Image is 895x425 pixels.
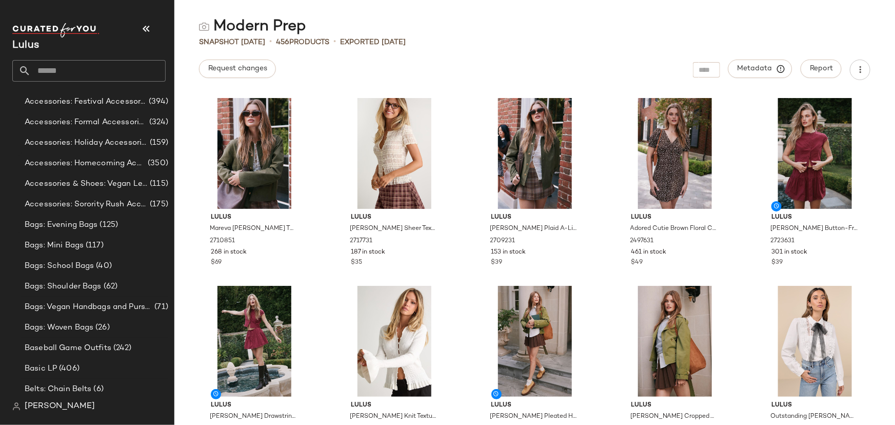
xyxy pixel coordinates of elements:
img: 13078981_2724571.jpg [623,286,727,397]
span: (62) [102,281,118,293]
span: 301 in stock [771,248,807,257]
span: Metadata [737,64,784,73]
button: Metadata [728,60,792,78]
span: [PERSON_NAME] Drawstring Tiered Mini Skirt [210,412,297,421]
span: Lulus [491,401,579,410]
span: Bags: Vegan Handbags and Purses [25,301,152,313]
img: 13079001_2723191.jpg [483,286,587,397]
span: Lulus [211,401,298,410]
span: Bags: Evening Bags [25,219,98,231]
span: Snapshot [DATE] [199,37,265,48]
img: 13077841_2723591.jpg [203,286,306,397]
span: Accessories: Sorority Rush Accessories [25,199,148,210]
span: [PERSON_NAME] Sheer Textured Button-Front Top [350,224,437,234]
button: Report [801,60,842,78]
div: Modern Prep [199,16,306,37]
span: (242) [111,342,132,354]
span: Basic LP [25,363,57,375]
span: Adored Cutie Brown Floral Corduroy Button-Front Mini Dress [630,224,718,234]
span: (159) [148,137,168,149]
span: $49 [631,258,643,267]
span: $35 [351,258,362,267]
span: Current Company Name [12,40,39,51]
span: [PERSON_NAME] Plaid A-Line Skort [490,224,578,234]
span: $69 [211,258,222,267]
span: [PERSON_NAME] Button-Front Cap Sleeve Crop Top [770,224,858,234]
span: 2723631 [770,237,794,246]
img: 2725451_01_hero_2025-08-13.jpg [343,286,446,397]
span: (350) [146,158,168,169]
span: 2717731 [350,237,372,246]
img: 13077861_2723631.jpg [763,98,867,209]
span: 187 in stock [351,248,385,257]
span: Report [809,65,833,73]
span: Lulus [631,401,719,410]
span: (125) [98,219,118,231]
span: Accessories & Shoes: Vegan Leather [25,178,148,190]
span: [PERSON_NAME] Cropped Trench Coat [630,412,718,421]
span: Lulus [771,213,859,222]
button: Request changes [199,60,276,78]
img: cfy_white_logo.C9jOOHJF.svg [12,23,100,37]
span: Mareva [PERSON_NAME] Twill Barn Jacket [210,224,297,234]
span: (26) [93,322,110,334]
span: 456 [276,38,289,46]
span: (175) [148,199,168,210]
span: Baseball Game Outfits [25,342,111,354]
img: 2717731_01_hero_2025-08-21.jpg [343,98,446,209]
span: [PERSON_NAME] Pleated High-Rise Skort [490,412,578,421]
img: 13077221_2709231.jpg [483,98,587,209]
span: (40) [94,260,112,272]
span: Lulus [351,401,438,410]
span: $39 [771,258,783,267]
span: Outstanding [PERSON_NAME] Crochet Lace Tie-Neck Button-Up Top [770,412,858,421]
img: svg%3e [199,22,209,32]
span: (71) [152,301,168,313]
span: Accessories: Festival Accessories [25,96,147,108]
span: Request changes [208,65,267,73]
p: Exported [DATE] [340,37,406,48]
span: Bags: Mini Bags [25,240,84,252]
span: [PERSON_NAME] [25,400,95,413]
span: (117) [84,240,104,252]
span: Bags: Shoulder Bags [25,281,102,293]
span: (406) [57,363,79,375]
span: (115) [148,178,168,190]
span: Belts: Chain Belts [25,383,92,395]
img: 12010101_2496751.jpg [763,286,867,397]
span: Accessories: Holiday Accessories [25,137,148,149]
div: Products [276,37,329,48]
img: 13077201_2497631.jpg [623,98,727,209]
span: (324) [147,117,168,128]
img: svg%3e [12,402,21,411]
span: (394) [147,96,168,108]
span: 461 in stock [631,248,667,257]
span: • [269,36,272,48]
span: Accessories: Homecoming Accessories [25,158,146,169]
span: 2710851 [210,237,235,246]
span: $39 [491,258,503,267]
span: 2709231 [490,237,515,246]
span: Lulus [211,213,298,222]
span: Lulus [631,213,719,222]
span: Lulus [771,401,859,410]
span: • [333,36,336,48]
span: 153 in stock [491,248,526,257]
span: 2497631 [630,237,654,246]
span: Lulus [351,213,438,222]
span: [PERSON_NAME] Knit Textured Cardigan Sweater Top [350,412,437,421]
span: Bags: School Bags [25,260,94,272]
img: 13077241_2710851.jpg [203,98,306,209]
span: (6) [92,383,104,395]
span: Lulus [491,213,579,222]
span: Bags: Woven Bags [25,322,93,334]
span: Accessories: Formal Accessories [25,117,147,128]
span: 268 in stock [211,248,247,257]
